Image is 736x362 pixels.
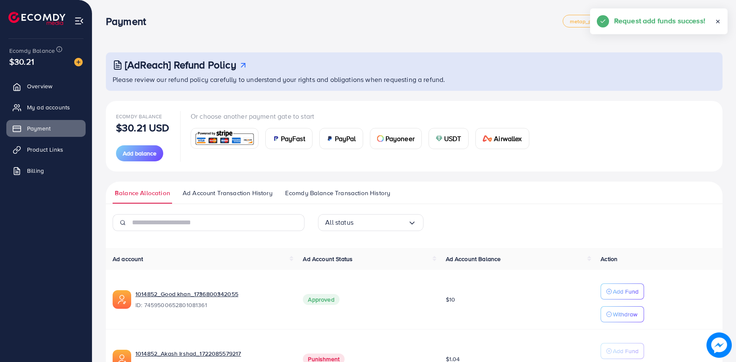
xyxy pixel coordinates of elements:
[116,122,170,133] p: $30.21 USD
[285,188,390,198] span: Ecomdy Balance Transaction History
[116,145,163,161] button: Add balance
[377,135,384,142] img: card
[325,216,353,229] span: All status
[191,111,536,121] p: Or choose another payment gate to start
[446,255,501,263] span: Ad Account Balance
[281,133,305,144] span: PayFast
[613,286,639,297] p: Add Fund
[353,216,408,229] input: Search for option
[183,188,272,198] span: Ad Account Transaction History
[6,99,86,116] a: My ad accounts
[614,15,705,26] h5: Request add funds success!
[116,113,162,120] span: Ecomdy Balance
[135,349,289,358] a: 1014852_Akash Irshad_1722085579217
[9,46,55,55] span: Ecomdy Balance
[135,290,289,298] a: 1014852_Good khan_1736800342055
[319,128,363,149] a: cardPayPal
[27,166,44,175] span: Billing
[601,306,644,322] button: Withdraw
[601,343,644,359] button: Add Fund
[6,120,86,137] a: Payment
[6,162,86,179] a: Billing
[115,188,170,198] span: Balance Allocation
[194,129,256,147] img: card
[135,301,289,309] span: ID: 7459500652801081361
[706,332,732,358] img: image
[74,58,83,66] img: image
[570,19,621,24] span: metap_pakistan_001
[113,74,717,84] p: Please review our refund policy carefully to understand your rights and obligations when requesti...
[335,133,356,144] span: PayPal
[123,149,156,158] span: Add balance
[125,59,236,71] h3: [AdReach] Refund Policy
[27,145,63,154] span: Product Links
[8,12,65,25] img: logo
[386,133,415,144] span: Payoneer
[429,128,469,149] a: cardUSDT
[601,283,644,299] button: Add Fund
[9,55,34,68] span: $30.21
[113,255,143,263] span: Ad account
[318,214,423,231] div: Search for option
[27,82,52,90] span: Overview
[475,128,529,149] a: cardAirwallex
[613,346,639,356] p: Add Fund
[265,128,313,149] a: cardPayFast
[446,295,455,304] span: $10
[6,78,86,95] a: Overview
[6,141,86,158] a: Product Links
[135,290,289,309] div: <span class='underline'>1014852_Good khan_1736800342055</span></br>7459500652801081361
[444,133,461,144] span: USDT
[563,15,628,27] a: metap_pakistan_001
[74,16,84,26] img: menu
[436,135,442,142] img: card
[483,135,493,142] img: card
[370,128,422,149] a: cardPayoneer
[272,135,279,142] img: card
[494,133,522,144] span: Airwallex
[191,128,259,149] a: card
[27,103,70,112] span: My ad accounts
[326,135,333,142] img: card
[27,124,51,133] span: Payment
[601,255,617,263] span: Action
[613,309,637,319] p: Withdraw
[113,290,131,309] img: ic-ads-acc.e4c84228.svg
[303,255,353,263] span: Ad Account Status
[106,15,153,27] h3: Payment
[303,294,339,305] span: Approved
